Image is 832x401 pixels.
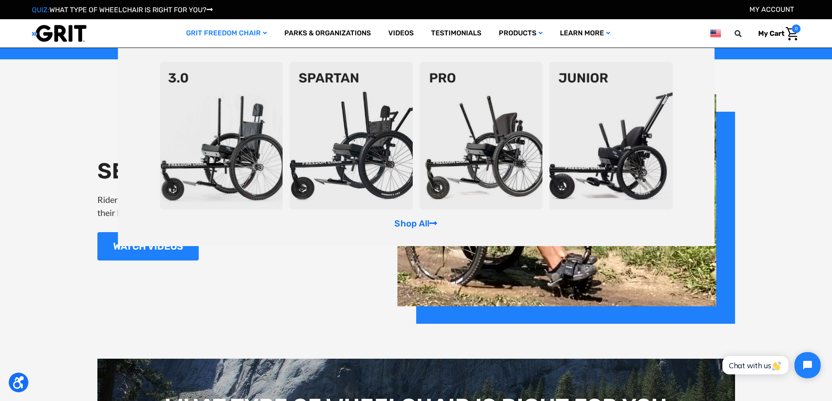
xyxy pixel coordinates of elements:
[97,158,342,184] h2: SEE IT IN ACTION
[97,232,199,260] a: WATCH VIDEOS
[160,62,283,209] img: 3point0.png
[380,19,422,48] a: Videos
[420,62,543,209] img: pro-chair.png
[792,24,801,33] span: 0
[394,218,437,229] a: Shop All
[276,19,380,48] a: Parks & Organizations
[146,36,193,44] span: Phone Number
[32,24,86,42] img: GRIT All-Terrain Wheelchair and Mobility Equipment
[710,28,721,39] img: us.png
[422,19,490,48] a: Testimonials
[739,24,752,43] input: Search
[32,6,213,14] a: QUIZ:WHAT TYPE OF WHEELCHAIR IS RIGHT FOR YOU?
[758,29,784,38] span: My Cart
[32,6,49,14] span: QUIZ:
[177,19,276,48] a: GRIT Freedom Chair
[749,5,794,14] a: Account
[549,62,673,209] img: junior-chair.png
[551,19,619,48] a: Learn More
[713,345,828,386] iframe: Tidio Chat
[786,27,798,41] img: Cart
[97,193,342,219] p: Riders of different ages, strengths, and lifestyles have all found their lives transformed thanks...
[290,62,413,209] img: spartan2.png
[490,19,551,48] a: Products
[752,24,801,43] a: Cart with 0 items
